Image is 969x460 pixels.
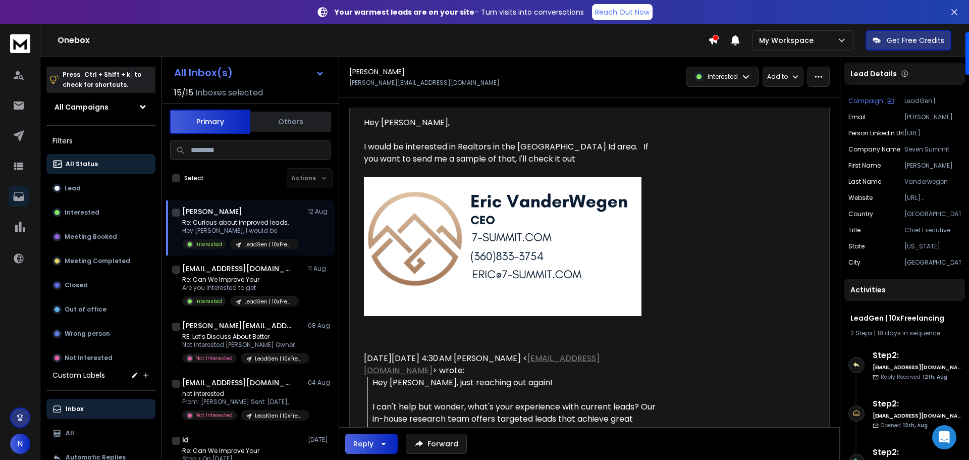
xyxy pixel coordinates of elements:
[372,401,659,437] div: I can't help but wonder, what's your experience with current leads? Our in-house research team of...
[10,34,30,53] img: logo
[873,349,961,362] h6: Step 2 :
[848,194,873,202] p: website
[844,279,965,301] div: Activities
[65,209,99,217] p: Interested
[848,259,860,267] p: City
[65,281,88,289] p: Closed
[873,398,961,410] h6: Step 2 :
[904,242,961,250] p: [US_STATE]
[255,355,303,363] p: LeadGen | 10xFreelancing
[887,35,944,45] p: Get Free Credits
[182,341,303,349] p: Not interested [PERSON_NAME] Owner
[592,4,653,20] a: Reach Out Now
[349,67,405,77] h1: [PERSON_NAME]
[904,129,961,137] p: [URL][DOMAIN_NAME][PERSON_NAME]
[406,434,467,454] button: Forward
[46,348,155,368] button: Not Interested
[65,257,130,265] p: Meeting Completed
[10,434,30,454] button: N
[182,284,299,292] p: Are you interested to get
[46,324,155,344] button: Wrong person
[904,113,961,121] p: [PERSON_NAME][EMAIL_ADDRESS][DOMAIN_NAME]
[904,194,961,202] p: [URL][DOMAIN_NAME]
[46,178,155,198] button: Lead
[195,412,233,419] p: Not Interested
[308,208,331,216] p: 12 Aug
[923,373,947,381] span: 12th, Aug
[174,68,233,78] h1: All Inbox(s)
[250,111,331,133] button: Others
[904,97,961,105] p: LeadGen | 10xFreelancing
[195,297,222,305] p: Interested
[182,390,303,398] p: not interested
[46,275,155,295] button: Closed
[866,30,951,50] button: Get Free Credits
[65,184,81,192] p: Lead
[904,210,961,218] p: [GEOGRAPHIC_DATA]
[850,313,959,323] h1: LeadGen | 10xFreelancing
[308,379,331,387] p: 04 Aug
[46,299,155,320] button: Out of office
[308,436,331,444] p: [DATE]
[170,110,250,134] button: Primary
[904,226,961,234] p: Chief Executive Officer
[353,439,373,449] div: Reply
[904,145,961,154] p: Seven Summit
[848,97,894,105] button: Campaign
[244,241,293,248] p: LeadGen | 10xFreelancing
[848,162,881,170] p: First Name
[182,447,303,455] p: Re: Can We Improve Your
[335,7,474,17] strong: Your warmest leads are on your site
[345,434,398,454] button: Reply
[708,73,738,81] p: Interested
[759,35,818,45] p: My Workspace
[767,73,788,81] p: Add to
[848,97,883,105] p: Campaign
[932,425,956,449] div: Open Intercom Messenger
[308,265,331,273] p: 11 Aug
[66,429,74,437] p: All
[195,354,233,362] p: Not Interested
[182,378,293,388] h1: [EMAIL_ADDRESS][DOMAIN_NAME]
[83,69,132,80] span: Ctrl + Shift + k
[195,87,263,99] h3: Inboxes selected
[66,405,83,413] p: Inbox
[364,141,659,165] div: I would be interested in Realtors in the [GEOGRAPHIC_DATA] Id area. If you want to send me a samp...
[903,422,928,429] span: 12th, Aug
[848,242,865,250] p: State
[850,329,873,337] span: 2 Steps
[873,446,961,458] h6: Step 2 :
[848,113,866,121] p: Email
[65,305,106,314] p: Out of office
[182,276,299,284] p: Re: Can We Improve Your
[904,162,961,170] p: [PERSON_NAME]
[166,63,333,83] button: All Inbox(s)
[66,160,98,168] p: All Status
[46,399,155,419] button: Inbox
[850,69,897,79] p: Lead Details
[848,226,860,234] p: title
[364,177,641,316] img: AIorK4wTu703w3ZH8bssO-r5ZFHOvh9yJM3WuUkhzh9GSt99nHu3czJ-dOTf5meYtvr68tL3qqAo5H1PwY6M
[877,329,940,337] span: 18 days in sequence
[848,129,904,137] p: Person Linkedin Url
[244,298,293,305] p: LeadGen | 10xFreelancing
[848,210,873,218] p: Country
[335,7,584,17] p: – Turn visits into conversations
[46,154,155,174] button: All Status
[349,79,500,87] p: [PERSON_NAME][EMAIL_ADDRESS][DOMAIN_NAME]
[182,435,189,445] h1: id
[255,412,303,420] p: LeadGen | 10xFreelancing
[65,354,113,362] p: Not Interested
[182,227,299,235] p: Hey [PERSON_NAME], I would be
[46,423,155,443] button: All
[364,117,659,129] div: Hey [PERSON_NAME],
[308,322,331,330] p: 08 Aug
[364,352,659,377] div: [DATE][DATE] 4:30 AM [PERSON_NAME] < > wrote:
[182,321,293,331] h1: [PERSON_NAME][EMAIL_ADDRESS][DOMAIN_NAME]
[182,398,303,406] p: From: [PERSON_NAME] Sent: [DATE],
[63,70,141,90] p: Press to check for shortcuts.
[182,333,303,341] p: RE: Let’s Discuss About Better
[850,329,959,337] div: |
